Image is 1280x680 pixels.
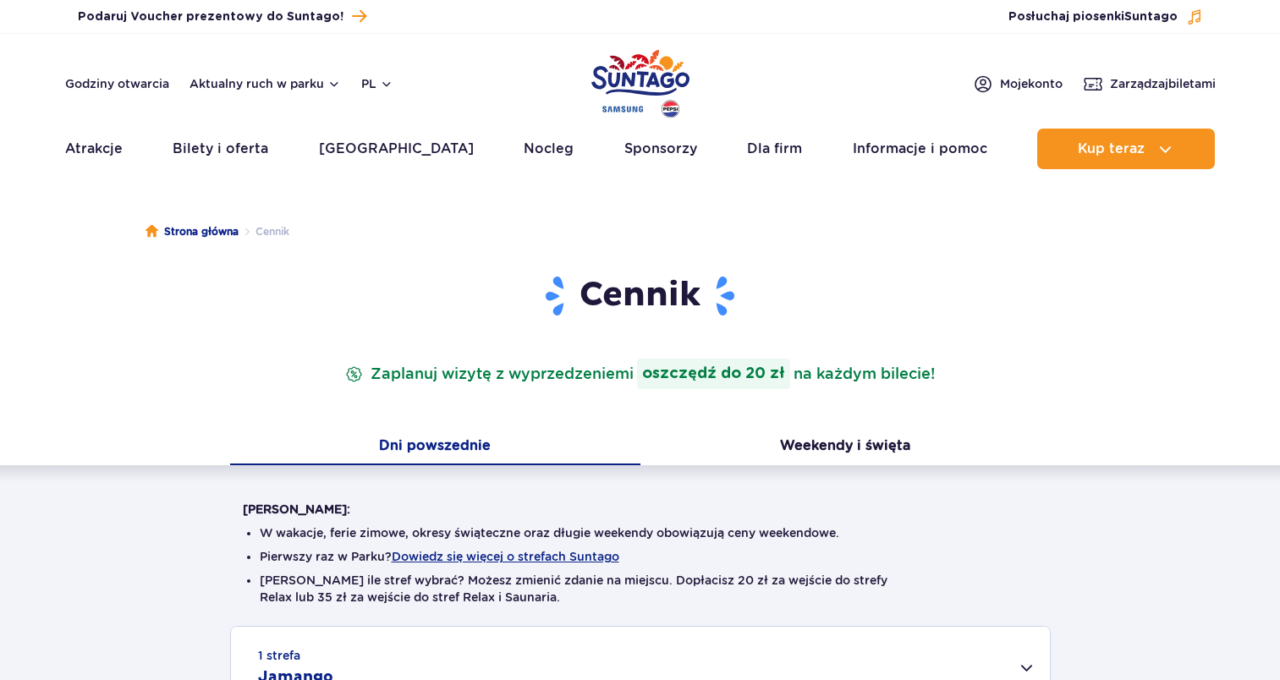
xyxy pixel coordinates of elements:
[78,5,366,28] a: Podaruj Voucher prezentowy do Suntago!
[392,550,619,563] button: Dowiedz się więcej o strefach Suntago
[190,77,341,90] button: Aktualny ruch w parku
[853,129,987,169] a: Informacje i pomoc
[319,129,474,169] a: [GEOGRAPHIC_DATA]
[1110,75,1216,92] span: Zarządzaj biletami
[361,75,393,92] button: pl
[1008,8,1178,25] span: Posłuchaj piosenki
[78,8,343,25] span: Podaruj Voucher prezentowy do Suntago!
[260,524,1021,541] li: W wakacje, ferie zimowe, okresy świąteczne oraz długie weekendy obowiązują ceny weekendowe.
[1000,75,1063,92] span: Moje konto
[1037,129,1215,169] button: Kup teraz
[243,274,1038,318] h1: Cennik
[973,74,1063,94] a: Mojekonto
[260,572,1021,606] li: [PERSON_NAME] ile stref wybrać? Możesz zmienić zdanie na miejscu. Dopłacisz 20 zł za wejście do s...
[747,129,802,169] a: Dla firm
[1124,11,1178,23] span: Suntago
[243,502,350,516] strong: [PERSON_NAME]:
[260,548,1021,565] li: Pierwszy raz w Parku?
[258,647,300,664] small: 1 strefa
[65,129,123,169] a: Atrakcje
[239,223,289,240] li: Cennik
[624,129,697,169] a: Sponsorzy
[65,75,169,92] a: Godziny otwarcia
[640,430,1051,465] button: Weekendy i święta
[146,223,239,240] a: Strona główna
[1008,8,1203,25] button: Posłuchaj piosenkiSuntago
[173,129,268,169] a: Bilety i oferta
[342,359,938,389] p: Zaplanuj wizytę z wyprzedzeniem na każdym bilecie!
[230,430,640,465] button: Dni powszednie
[637,359,790,389] strong: oszczędź do 20 zł
[1078,141,1145,156] span: Kup teraz
[591,42,689,120] a: Park of Poland
[1083,74,1216,94] a: Zarządzajbiletami
[524,129,574,169] a: Nocleg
